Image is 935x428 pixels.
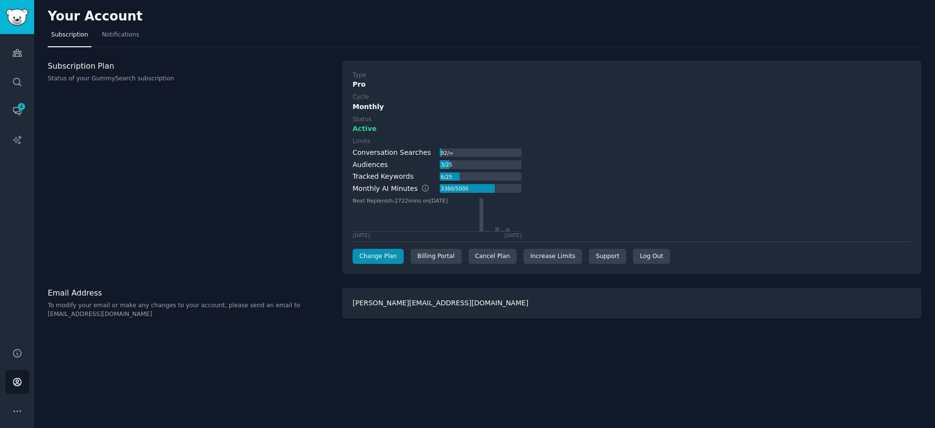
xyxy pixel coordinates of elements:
h3: Subscription Plan [48,61,332,71]
div: Status [353,115,372,124]
div: Billing Portal [411,249,462,264]
span: 4 [17,103,26,110]
h2: Your Account [48,9,143,24]
div: 3360 / 5000 [440,184,469,193]
img: GummySearch logo [6,9,28,26]
h3: Email Address [48,288,332,298]
a: Increase Limits [524,249,582,264]
div: Audiences [353,160,388,170]
div: Monthly AI Minutes [353,184,440,194]
p: Status of your GummySearch subscription [48,74,332,83]
div: Type [353,71,366,80]
div: Pro [353,79,911,90]
div: Cycle [353,93,369,102]
a: Notifications [98,27,143,47]
a: 4 [5,99,29,123]
div: Cancel Plan [468,249,517,264]
div: Tracked Keywords [353,171,413,182]
div: 3 / 25 [440,160,453,169]
span: Active [353,124,376,134]
div: Limits [353,137,371,146]
a: Support [589,249,626,264]
div: Monthly [353,102,911,112]
div: Log Out [633,249,670,264]
span: Notifications [102,31,139,39]
div: [PERSON_NAME][EMAIL_ADDRESS][DOMAIN_NAME] [342,288,921,318]
div: 92 / ∞ [440,149,454,157]
div: [DATE] [353,232,370,239]
p: To modify your email or make any changes to your account, please send an email to [EMAIL_ADDRESS]... [48,301,332,318]
span: Subscription [51,31,88,39]
div: [DATE] [505,232,522,239]
a: Change Plan [353,249,404,264]
div: 6 / 25 [440,172,453,181]
div: Conversation Searches [353,148,431,158]
text: Next Replenish: 2722 mins on [DATE] [353,197,448,204]
a: Subscription [48,27,92,47]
